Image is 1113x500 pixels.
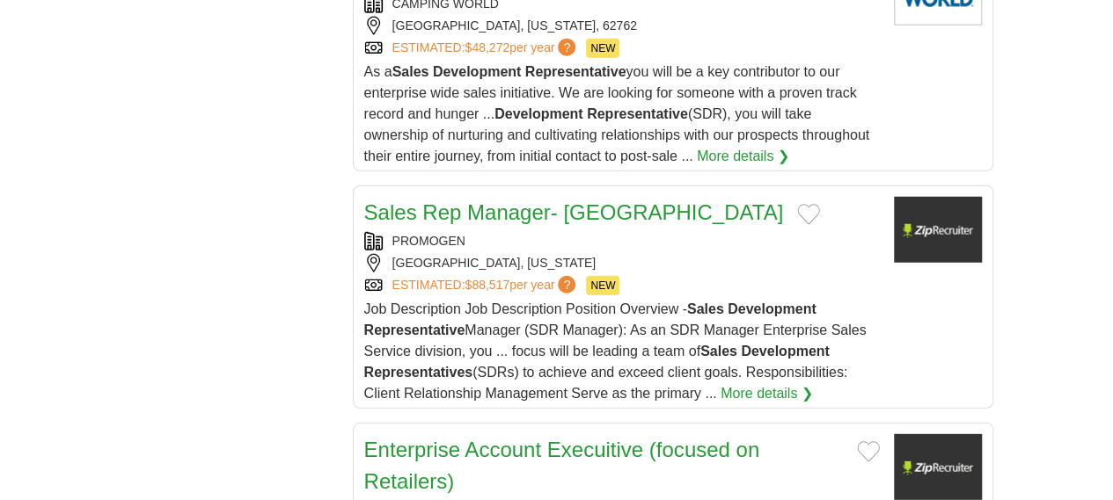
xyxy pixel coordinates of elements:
[364,64,870,163] span: As a you will be a key contributor to our enterprise wide sales initiative. We are looking for so...
[857,441,880,462] button: Add to favorite jobs
[894,434,982,500] img: Company logo
[364,17,880,35] div: [GEOGRAPHIC_DATA], [US_STATE], 62762
[741,344,829,359] strong: Development
[465,40,509,54] span: $48,272
[364,301,867,401] span: Job Description Job Description Position Overview - Manager (SDR Manager): As an SDR Manager Ente...
[392,64,429,79] strong: Sales
[894,197,982,263] img: Company logo
[392,276,580,295] a: ESTIMATED:$88,517per year?
[364,200,784,224] a: Sales Rep Manager- [GEOGRAPHIC_DATA]
[494,106,582,121] strong: Development
[558,276,575,293] span: ?
[728,301,816,316] strong: Development
[364,232,880,250] div: PROMOGEN
[586,276,619,295] span: NEW
[364,322,465,337] strong: Representative
[433,64,521,79] strong: Development
[697,146,789,167] a: More details ❯
[392,39,580,58] a: ESTIMATED:$48,272per year?
[700,344,737,359] strong: Sales
[465,278,509,292] span: $88,517
[587,106,688,121] strong: Representative
[525,64,626,79] strong: Representative
[721,383,813,404] a: More details ❯
[558,39,575,56] span: ?
[797,204,820,225] button: Add to favorite jobs
[586,39,619,58] span: NEW
[364,254,880,272] div: [GEOGRAPHIC_DATA], [US_STATE]
[364,365,473,380] strong: Representatives
[364,438,760,493] a: Enterprise Account Execuitive (focused on Retailers)
[687,301,724,316] strong: Sales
